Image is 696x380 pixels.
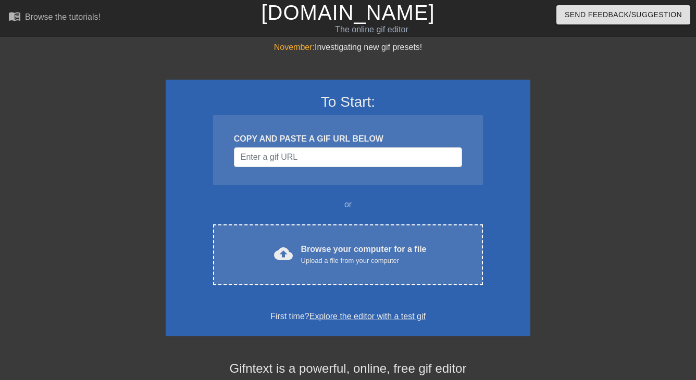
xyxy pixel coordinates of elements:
input: Username [234,147,462,167]
span: Send Feedback/Suggestion [565,8,682,21]
div: The online gif editor [237,23,506,36]
span: cloud_upload [274,244,293,263]
a: Explore the editor with a test gif [309,312,426,321]
h4: Gifntext is a powerful, online, free gif editor [166,361,530,376]
h3: To Start: [179,93,517,111]
button: Send Feedback/Suggestion [556,5,690,24]
div: Browse your computer for a file [301,243,427,266]
div: First time? [179,310,517,323]
div: Investigating new gif presets! [166,41,530,54]
span: November: [274,43,315,52]
div: or [193,198,503,211]
div: COPY AND PASTE A GIF URL BELOW [234,133,462,145]
a: Browse the tutorials! [8,10,101,26]
a: [DOMAIN_NAME] [261,1,434,24]
span: menu_book [8,10,21,22]
div: Upload a file from your computer [301,256,427,266]
div: Browse the tutorials! [25,12,101,21]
